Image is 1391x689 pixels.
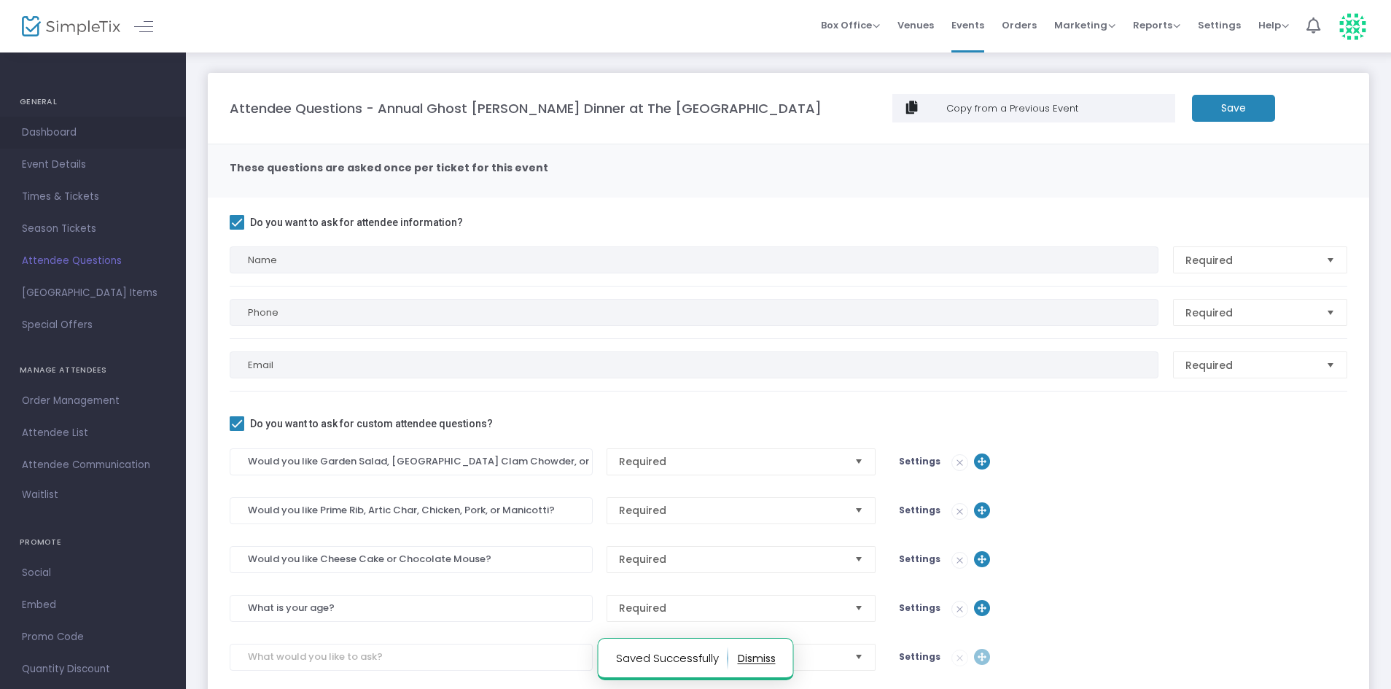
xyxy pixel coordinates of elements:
[619,503,843,518] span: Required
[20,356,166,385] h4: MANAGE ATTENDEES
[899,602,940,614] span: Settings
[974,600,990,616] img: expandArrows.svg
[899,553,940,565] span: Settings
[22,187,164,206] span: Times & Tickets
[1054,18,1115,32] span: Marketing
[899,504,940,516] span: Settings
[22,424,164,443] span: Attendee List
[230,546,593,573] input: What would you like to ask?
[230,595,593,622] input: What would you like to ask?
[899,455,940,467] span: Settings
[250,214,463,231] span: Do you want to ask for attendee information?
[1002,7,1037,44] span: Orders
[849,596,869,621] button: Select
[1192,95,1275,122] m-button: Save
[20,528,166,557] h4: PROMOTE
[22,155,164,174] span: Event Details
[22,123,164,142] span: Dashboard
[22,252,164,270] span: Attendee Questions
[22,316,164,335] span: Special Offers
[22,628,164,647] span: Promo Code
[952,553,967,568] img: cross.png
[849,645,869,670] button: Select
[22,284,164,303] span: [GEOGRAPHIC_DATA] Items
[952,455,967,470] img: cross.png
[250,415,493,432] span: Do you want to ask for custom attendee questions?
[1185,305,1314,320] span: Required
[849,449,869,475] button: Select
[899,650,940,663] span: Settings
[1133,18,1180,32] span: Reports
[1320,300,1341,325] button: Select
[974,502,990,518] img: expandArrows.svg
[951,7,984,44] span: Events
[849,498,869,523] button: Select
[1320,247,1341,273] button: Select
[22,219,164,238] span: Season Tickets
[22,660,164,679] span: Quantity Discount
[944,101,1169,116] div: Copy from a Previous Event
[22,392,164,410] span: Order Management
[616,647,728,670] p: Saved Successfully
[849,547,869,572] button: Select
[230,448,593,475] input: What would you like to ask?
[619,601,843,615] span: Required
[738,647,776,670] button: dismiss
[1185,358,1314,373] span: Required
[20,87,166,117] h4: GENERAL
[22,456,164,475] span: Attendee Communication
[1258,18,1289,32] span: Help
[619,552,843,567] span: Required
[1198,7,1241,44] span: Settings
[974,454,990,470] img: expandArrows.svg
[230,644,593,671] input: What would you like to ask?
[952,602,967,617] img: cross.png
[22,596,164,615] span: Embed
[897,7,934,44] span: Venues
[952,504,967,519] img: cross.png
[1185,253,1314,268] span: Required
[821,18,880,32] span: Box Office
[230,160,548,176] m-panel-subtitle: These questions are asked once per ticket for this event
[230,98,822,118] m-panel-title: Attendee Questions - Annual Ghost [PERSON_NAME] Dinner at The [GEOGRAPHIC_DATA]
[22,564,164,583] span: Social
[619,454,843,469] span: Required
[230,497,593,524] input: What would you like to ask?
[1320,352,1341,378] button: Select
[22,488,58,502] span: Waitlist
[974,551,990,567] img: expandArrows.svg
